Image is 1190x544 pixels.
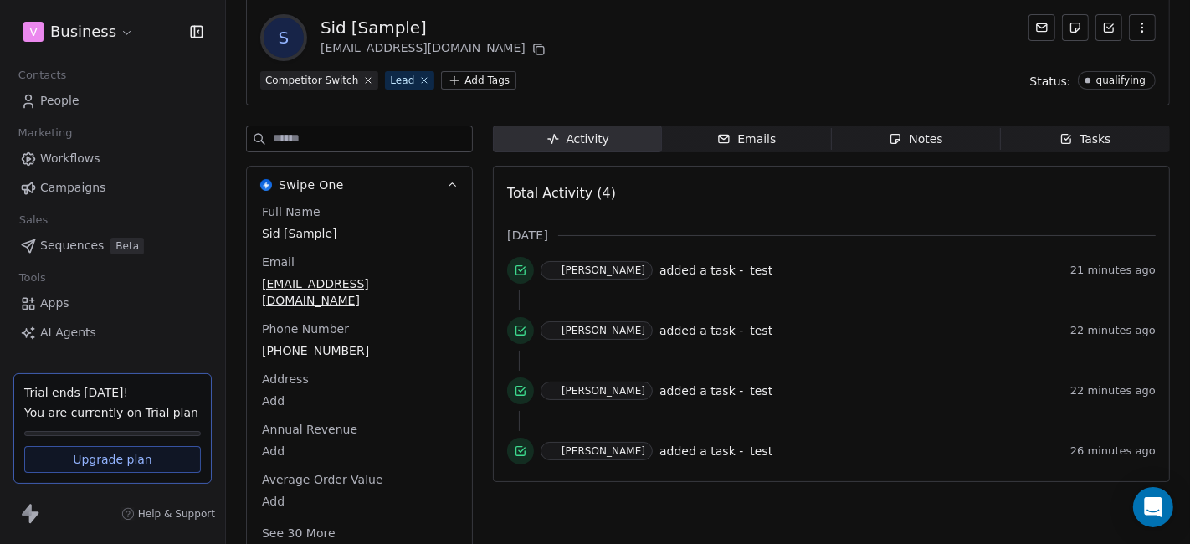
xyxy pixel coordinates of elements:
[73,451,152,468] span: Upgrade plan
[13,319,212,346] a: AI Agents
[24,404,201,421] span: You are currently on Trial plan
[12,208,55,233] span: Sales
[544,325,557,337] img: Y
[262,493,457,510] span: Add
[13,87,212,115] a: People
[247,167,472,203] button: Swipe OneSwipe One
[262,443,457,459] span: Add
[40,179,105,197] span: Campaigns
[40,237,104,254] span: Sequences
[750,444,772,458] span: test
[24,446,201,473] a: Upgrade plan
[1070,264,1156,277] span: 21 minutes ago
[562,264,645,276] div: [PERSON_NAME]
[40,324,96,341] span: AI Agents
[1070,444,1156,458] span: 26 minutes ago
[750,441,772,461] a: test
[750,381,772,401] a: test
[321,39,549,59] div: [EMAIL_ADDRESS][DOMAIN_NAME]
[259,254,298,270] span: Email
[40,150,100,167] span: Workflows
[262,225,457,242] span: Sid [Sample]
[259,421,361,438] span: Annual Revenue
[12,265,53,290] span: Tools
[262,275,457,309] span: [EMAIL_ADDRESS][DOMAIN_NAME]
[750,264,772,277] span: test
[750,260,772,280] a: test
[1059,131,1111,148] div: Tasks
[13,290,212,317] a: Apps
[889,131,942,148] div: Notes
[659,443,743,459] span: added a task -
[507,185,616,201] span: Total Activity (4)
[659,322,743,339] span: added a task -
[544,445,557,458] img: Y
[20,18,137,46] button: vBusiness
[750,321,772,341] a: test
[110,238,144,254] span: Beta
[40,92,80,110] span: People
[262,342,457,359] span: [PHONE_NUMBER]
[13,232,212,259] a: SequencesBeta
[262,393,457,409] span: Add
[321,16,549,39] div: Sid [Sample]
[24,384,201,401] div: Trial ends [DATE]!
[717,131,776,148] div: Emails
[264,18,304,58] span: S
[259,321,352,337] span: Phone Number
[1096,74,1146,86] div: qualifying
[750,324,772,337] span: test
[441,71,516,90] button: Add Tags
[40,295,69,312] span: Apps
[1070,324,1156,337] span: 22 minutes ago
[260,179,272,191] img: Swipe One
[544,385,557,398] img: Y
[13,145,212,172] a: Workflows
[138,507,215,521] span: Help & Support
[259,471,387,488] span: Average Order Value
[544,264,557,277] img: Y
[562,325,645,336] div: [PERSON_NAME]
[507,227,548,244] span: [DATE]
[29,23,38,40] span: v
[562,445,645,457] div: [PERSON_NAME]
[390,73,414,88] div: Lead
[11,63,74,88] span: Contacts
[11,121,80,146] span: Marketing
[1133,487,1173,527] div: Open Intercom Messenger
[562,385,645,397] div: [PERSON_NAME]
[259,203,324,220] span: Full Name
[659,382,743,399] span: added a task -
[1070,384,1156,398] span: 22 minutes ago
[659,262,743,279] span: added a task -
[13,174,212,202] a: Campaigns
[750,384,772,398] span: test
[50,21,116,43] span: Business
[1029,73,1070,90] span: Status:
[279,177,344,193] span: Swipe One
[121,507,215,521] a: Help & Support
[265,73,358,88] div: Competitor Switch
[259,371,312,387] span: Address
